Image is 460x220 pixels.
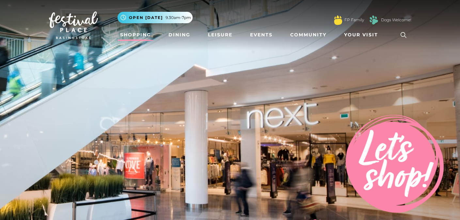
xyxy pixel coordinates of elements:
span: Open [DATE] [129,15,163,21]
a: Events [247,29,275,41]
a: Your Visit [341,29,384,41]
a: Community [288,29,329,41]
button: Open [DATE] 9.30am-7pm [118,12,193,23]
a: Shopping [118,29,154,41]
span: Your Visit [344,31,378,38]
a: FP Family [344,17,364,23]
a: Leisure [205,29,235,41]
span: 9.30am-7pm [166,15,191,21]
a: Dogs Welcome! [381,17,411,23]
img: Festival Place Logo [49,11,98,39]
a: Dining [166,29,193,41]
